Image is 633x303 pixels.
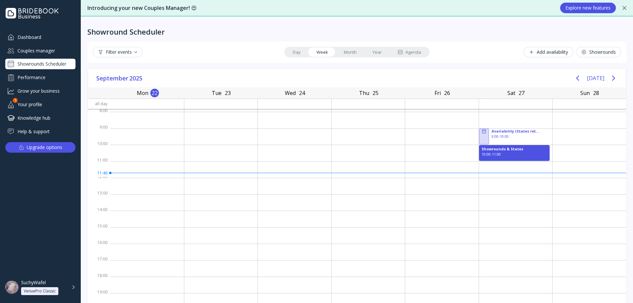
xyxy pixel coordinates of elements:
a: Week [309,47,336,57]
div: Agenda [398,49,421,55]
button: [DATE] [587,72,604,84]
button: Showrounds [576,47,621,57]
div: Showrounds [581,49,616,55]
span: 2025 [129,73,143,83]
div: Introducing your new Couples Manager! 😍 [87,4,554,12]
a: Your profile1 [5,99,75,110]
button: Add availability [524,47,573,57]
a: Performance [5,72,75,83]
span: September [96,73,129,83]
div: 10:00 - 11:00 [482,152,547,157]
div: 17:00 [88,255,110,272]
div: 28 [592,89,600,97]
button: Filter events [93,47,142,57]
div: Showrounds & States, 10:00 - 11:00 [479,145,550,161]
div: Thu [357,88,371,98]
a: Couples manager [5,45,75,56]
div: 9:00 [88,123,110,140]
div: Fri [433,88,443,98]
div: 16:00 [88,239,110,255]
div: 26 [443,89,451,97]
div: Showround Scheduler [87,27,165,36]
div: Mon [135,88,150,98]
div: 1 [13,98,18,103]
div: Upgrade options [27,143,62,152]
div: Tue [210,88,224,98]
a: Day [285,47,309,57]
div: Your profile [5,99,75,110]
div: 13:00 [88,189,110,206]
div: 10:00 [88,140,110,156]
div: Wed [283,88,298,98]
div: 15:00 [88,222,110,239]
a: Showrounds Scheduler [5,59,75,69]
div: 12:00 [88,173,110,189]
div: 18:00 [88,272,110,288]
div: Showrounds & States [482,146,547,152]
div: 27 [517,89,526,97]
div: Filter events [98,49,137,55]
div: VenuePro Classic [24,288,56,294]
div: 25 [371,89,380,97]
button: Explore new features [560,3,616,13]
div: SuchyWafel [21,280,46,286]
a: Grow your business [5,85,75,96]
button: Next page [607,72,620,85]
div: Availability (States retest), 9:00 - 10:00 [479,128,550,145]
div: 24 [298,89,306,97]
a: Month [336,47,365,57]
div: Add availability [529,49,568,55]
a: Year [365,47,390,57]
div: Explore new features [565,5,611,11]
button: September2025 [94,73,146,83]
a: Help & support [5,126,75,137]
button: Upgrade options [5,142,75,153]
div: All-day [88,99,110,108]
a: Dashboard [5,32,75,43]
div: 22 [150,89,159,97]
a: Knowledge hub [5,112,75,123]
div: 11:00 [88,156,110,173]
img: dpr=1,fit=cover,g=face,w=48,h=48 [5,281,18,294]
iframe: Chat Widget [600,271,633,303]
div: 8:00 [88,107,110,123]
button: Previous page [571,72,584,85]
div: Sun [578,88,592,98]
div: 23 [224,89,232,97]
div: Sat [505,88,517,98]
div: 14:00 [88,206,110,222]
